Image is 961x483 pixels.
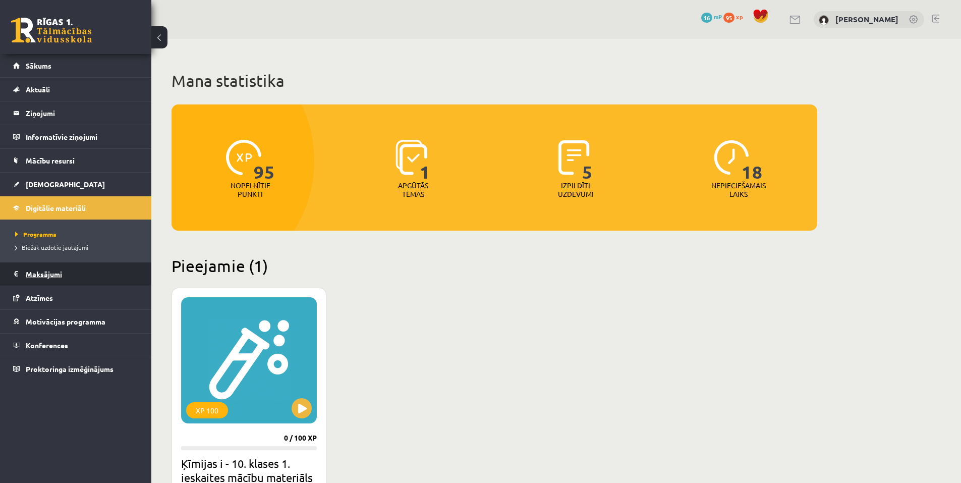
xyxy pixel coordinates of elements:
img: icon-xp-0682a9bc20223a9ccc6f5883a126b849a74cddfe5390d2b41b4391c66f2066e7.svg [226,140,261,175]
span: Proktoringa izmēģinājums [26,364,114,373]
span: 95 [254,140,275,181]
a: Digitālie materiāli [13,196,139,220]
img: icon-clock-7be60019b62300814b6bd22b8e044499b485619524d84068768e800edab66f18.svg [714,140,749,175]
span: Sākums [26,61,51,70]
span: Programma [15,230,56,238]
legend: Informatīvie ziņojumi [26,125,139,148]
a: [PERSON_NAME] [835,14,898,24]
a: Rīgas 1. Tālmācības vidusskola [11,18,92,43]
p: Izpildīti uzdevumi [556,181,595,198]
a: Motivācijas programma [13,310,139,333]
img: Ilia Ganebnyi [819,15,829,25]
div: XP 100 [186,402,228,418]
span: Mācību resursi [26,156,75,165]
span: Biežāk uzdotie jautājumi [15,243,88,251]
span: Motivācijas programma [26,317,105,326]
p: Nopelnītie punkti [231,181,270,198]
span: 18 [742,140,763,181]
p: Nepieciešamais laiks [711,181,766,198]
span: 16 [701,13,712,23]
a: Aktuāli [13,78,139,101]
span: [DEMOGRAPHIC_DATA] [26,180,105,189]
a: Konferences [13,334,139,357]
span: xp [736,13,743,21]
span: mP [714,13,722,21]
span: 95 [723,13,734,23]
a: [DEMOGRAPHIC_DATA] [13,173,139,196]
a: Sākums [13,54,139,77]
a: Ziņojumi [13,101,139,125]
a: Biežāk uzdotie jautājumi [15,243,141,252]
legend: Maksājumi [26,262,139,286]
legend: Ziņojumi [26,101,139,125]
span: Konferences [26,341,68,350]
h1: Mana statistika [172,71,817,91]
a: Programma [15,230,141,239]
p: Apgūtās tēmas [393,181,433,198]
span: Digitālie materiāli [26,203,86,212]
img: icon-completed-tasks-ad58ae20a441b2904462921112bc710f1caf180af7a3daa7317a5a94f2d26646.svg [558,140,590,175]
span: Aktuāli [26,85,50,94]
a: Atzīmes [13,286,139,309]
img: icon-learned-topics-4a711ccc23c960034f471b6e78daf4a3bad4a20eaf4de84257b87e66633f6470.svg [395,140,427,175]
span: 1 [420,140,430,181]
span: 5 [582,140,593,181]
span: Atzīmes [26,293,53,302]
a: 95 xp [723,13,748,21]
a: Informatīvie ziņojumi [13,125,139,148]
a: Mācību resursi [13,149,139,172]
a: 16 mP [701,13,722,21]
a: Maksājumi [13,262,139,286]
h2: Pieejamie (1) [172,256,817,276]
a: Proktoringa izmēģinājums [13,357,139,381]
